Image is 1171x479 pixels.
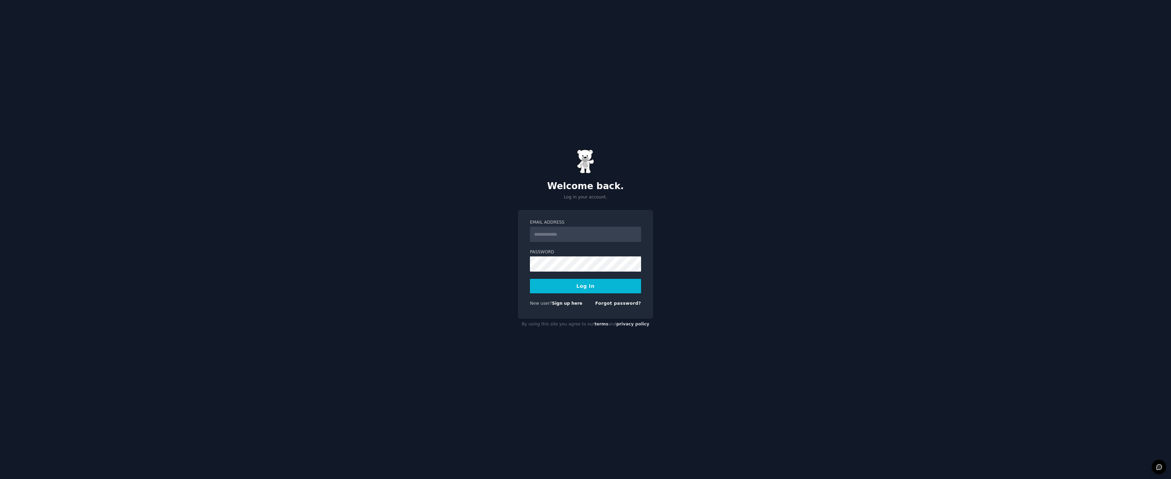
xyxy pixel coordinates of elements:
[552,301,582,306] a: Sign up here
[530,249,641,255] label: Password
[518,194,653,201] p: Log in your account.
[518,181,653,192] h2: Welcome back.
[577,149,594,174] img: Gummy Bear
[518,319,653,330] div: By using this site you agree to our and
[594,322,608,326] a: terms
[530,301,552,306] span: New user?
[616,322,649,326] a: privacy policy
[530,219,641,226] label: Email Address
[530,279,641,293] button: Log In
[595,301,641,306] a: Forgot password?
